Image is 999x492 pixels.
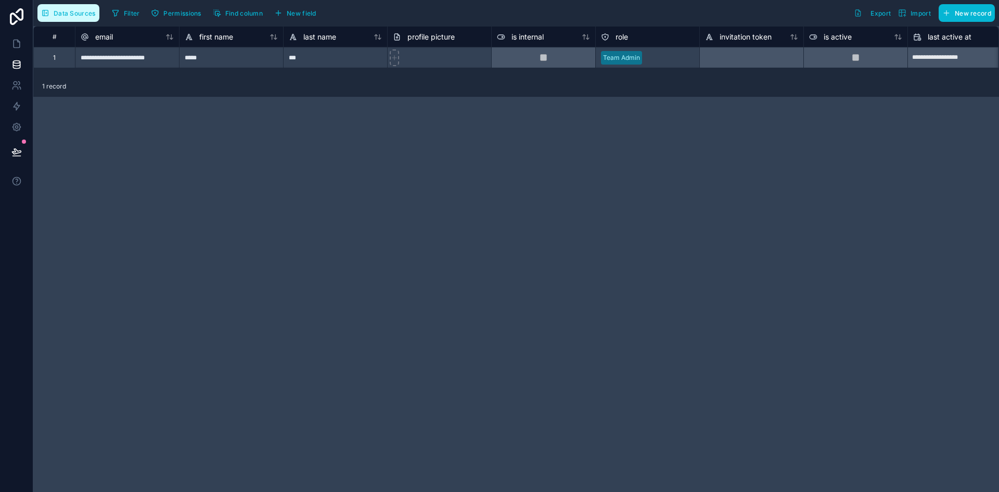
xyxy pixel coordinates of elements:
[54,9,96,17] span: Data Sources
[199,32,233,42] span: first name
[955,9,991,17] span: New record
[37,4,99,22] button: Data Sources
[147,5,204,21] button: Permissions
[147,5,209,21] a: Permissions
[720,32,772,42] span: invitation token
[163,9,201,17] span: Permissions
[225,9,263,17] span: Find column
[511,32,544,42] span: is internal
[42,33,67,41] div: #
[124,9,140,17] span: Filter
[407,32,455,42] span: profile picture
[824,32,852,42] span: is active
[287,9,316,17] span: New field
[53,54,56,62] div: 1
[616,32,628,42] span: role
[911,9,931,17] span: Import
[870,9,891,17] span: Export
[603,53,640,62] div: Team Admin
[303,32,336,42] span: last name
[928,32,971,42] span: last active at
[108,5,144,21] button: Filter
[934,4,995,22] a: New record
[95,32,113,42] span: email
[209,5,266,21] button: Find column
[939,4,995,22] button: New record
[894,4,934,22] button: Import
[42,82,66,91] span: 1 record
[850,4,894,22] button: Export
[271,5,320,21] button: New field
